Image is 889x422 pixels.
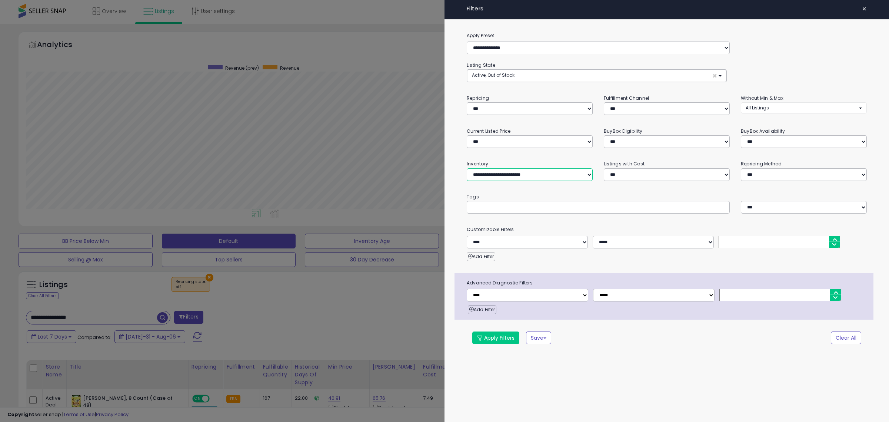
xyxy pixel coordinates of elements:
button: Add Filter [467,252,495,261]
small: Listing State [467,62,495,68]
small: Fulfillment Channel [604,95,649,101]
span: All Listings [746,105,769,111]
small: Repricing Method [741,161,782,167]
button: Add Filter [468,305,496,314]
small: Repricing [467,95,489,101]
small: Without Min & Max [741,95,783,101]
span: × [862,4,867,14]
small: Customizable Filters [461,225,872,234]
small: Tags [461,193,872,201]
button: × [859,4,870,14]
button: Apply Filters [472,332,519,344]
button: Clear All [831,332,861,344]
label: Apply Preset: [461,32,872,40]
h4: Filters [467,6,867,12]
small: Listings with Cost [604,161,645,167]
span: × [712,72,717,80]
button: Save [526,332,551,344]
small: Current Listed Price [467,128,510,134]
span: Active, Out of Stock [472,72,515,78]
button: All Listings [741,102,867,113]
span: Advanced Diagnostic Filters [461,279,873,287]
button: Active, Out of Stock × [467,70,726,82]
small: Inventory [467,161,488,167]
small: BuyBox Availability [741,128,785,134]
small: BuyBox Eligibility [604,128,642,134]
